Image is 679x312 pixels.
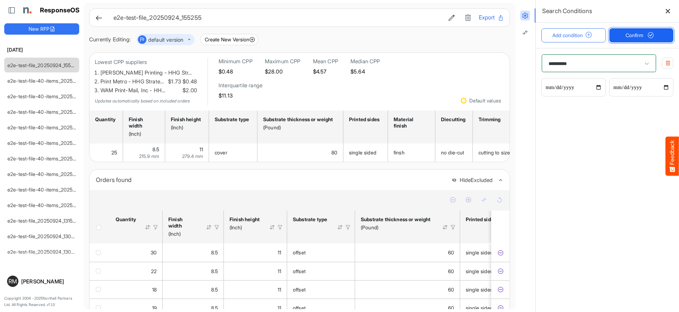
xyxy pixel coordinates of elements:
td: 60 is template cell Column Header httpsnorthellcomontologiesmapping-rulesmaterialhasmaterialthick... [355,243,460,262]
td: single sided is template cell Column Header httpsnorthellcomontologiesmapping-rulesmanufacturingh... [460,280,524,299]
li: WAM Print-Mail, Inc - HH… [100,86,197,95]
span: 215.9 mm [139,153,159,159]
span: 8.5 [152,146,159,152]
span: cover [215,149,227,155]
div: Material finish [394,116,427,129]
span: 11 [278,268,281,274]
button: Export [479,13,504,22]
img: Northell [19,3,34,17]
div: Substrate type [215,116,249,123]
td: cover is template cell Column Header httpsnorthellcomontologiesmapping-rulesmaterialhassubstratem... [209,143,257,162]
span: single sided [466,249,493,255]
div: Quantity [95,116,115,123]
span: $2.00 [181,86,197,95]
h6: Search Conditions [542,6,592,16]
a: e2e-test-file-40-items_20250924_133443 [7,140,103,146]
div: Trimming [478,116,511,123]
li: [PERSON_NAME] Printing - HHG Str… [100,69,197,77]
td: 60 is template cell Column Header httpsnorthellcomontologiesmapping-rulesmaterialhasmaterialthick... [355,280,460,299]
a: e2e-test-file-40-items_20250924_132227 [7,171,102,177]
h5: $0.48 [219,69,253,75]
span: offset [293,249,306,255]
button: New RFP [4,23,79,35]
td: 30 is template cell Column Header httpsnorthellcomontologiesmapping-rulesorderhasquantity [110,243,163,262]
span: 60 [448,249,454,255]
span: 18 [152,287,157,293]
div: Filter Icon [345,224,351,230]
span: single sided [466,305,493,311]
button: Exclude [497,305,504,312]
span: finsh [394,149,405,155]
span: 11 [278,287,281,293]
td: no die-cut is template cell Column Header httpsnorthellcomontologiesmapping-rulesmanufacturinghas... [435,143,473,162]
span: 60 [448,305,454,311]
td: e398c8c4-73a1-49a4-8dc4-5e3d4e27171d is template cell Column Header [491,243,511,262]
h6: Maximum CPP [265,58,301,65]
h5: $4.57 [313,69,338,75]
td: 11 is template cell Column Header httpsnorthellcomontologiesmapping-rulesmeasurementhasfinishsize... [224,280,287,299]
span: 11 [278,305,281,311]
div: Filter Icon [277,224,283,230]
a: e2e-test-file-40-items_20250924_152927 [7,109,102,115]
div: (Inch) [171,124,201,131]
a: e2e-test-file_20250924_130935 [7,233,80,239]
td: 80 is template cell Column Header httpsnorthellcomontologiesmapping-rulesmaterialhasmaterialthick... [257,143,343,162]
td: finsh is template cell Column Header httpsnorthellcomontologiesmapping-rulesmanufacturinghassubst... [388,143,435,162]
span: single sided [466,268,493,274]
div: Filter Icon [214,224,220,230]
td: single sided is template cell Column Header httpsnorthellcomontologiesmapping-rulesmanufacturingh... [343,143,388,162]
span: 11 [199,146,203,152]
div: Printed sides [466,216,497,223]
div: Default values [469,98,501,103]
td: checkbox [89,262,110,280]
div: Substrate thickness or weight [263,116,335,123]
span: 19 [152,305,157,311]
div: Filter Icon [450,224,456,230]
td: single sided is template cell Column Header httpsnorthellcomontologiesmapping-rulesmanufacturingh... [460,243,524,262]
a: e2e-test-file-40-items_20250924_132534 [7,155,103,161]
div: Finish width [168,216,197,229]
button: Edit [446,13,457,22]
span: 25 [111,149,117,155]
div: (Inch) [168,231,197,237]
td: cutting to size is template cell Column Header httpsnorthellcomontologiesmapping-rulesmanufacturi... [473,143,520,162]
td: offset is template cell Column Header httpsnorthellcomontologiesmapping-rulesmaterialhassubstrate... [287,243,355,262]
td: 11 is template cell Column Header httpsnorthellcomontologiesmapping-rulesmeasurementhasfinishsize... [224,243,287,262]
div: Printed sides [349,116,380,123]
em: Updates automatically based on included orders [95,98,190,104]
button: Exclude [497,249,504,256]
a: e2e-test-file-40-items_20250924_134702 [7,124,103,130]
td: 60 is template cell Column Header httpsnorthellcomontologiesmapping-rulesmaterialhasmaterialthick... [355,262,460,280]
h6: Minimum CPP [219,58,253,65]
div: [PERSON_NAME] [21,279,76,284]
span: 8.5 [211,305,218,311]
span: cutting to size [478,149,510,155]
span: 11 [278,249,281,255]
a: e2e-test-file-40-items_20250924_131750 [7,202,101,208]
button: Exclude [497,268,504,275]
h6: Mean CPP [313,58,338,65]
h6: Interquartile range [219,82,262,89]
div: Finish height [230,216,260,223]
td: 578e6e2c-72e4-4ee0-a263-79f7f88fa8c4 is template cell Column Header [491,280,511,299]
div: (Inch) [230,224,260,231]
span: 8.5 [211,249,218,255]
td: 8.5 is template cell Column Header httpsnorthellcomontologiesmapping-rulesmeasurementhasfinishsiz... [163,262,224,280]
span: single sided [349,149,376,155]
td: checkbox [89,243,110,262]
span: offset [293,268,306,274]
a: e2e-test-file-40-items_20250924_132033 [7,187,103,193]
div: (Pound) [361,224,433,231]
a: e2e-test-file_20250924_130824 [7,249,80,255]
td: offset is template cell Column Header httpsnorthellcomontologiesmapping-rulesmaterialhassubstrate... [287,262,355,280]
a: e2e-test-file_20250924_155255 [7,62,80,68]
div: Filter Icon [152,224,159,230]
span: offset [293,305,306,311]
td: 8.5 is template cell Column Header httpsnorthellcomontologiesmapping-rulesmeasurementhasfinishsiz... [163,280,224,299]
span: 30 [151,249,157,255]
span: Confirm [626,31,657,39]
span: RM [8,278,17,284]
div: Orders found [96,175,446,185]
h5: $11.13 [219,93,262,99]
td: 18 is template cell Column Header httpsnorthellcomontologiesmapping-rulesorderhasquantity [110,280,163,299]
